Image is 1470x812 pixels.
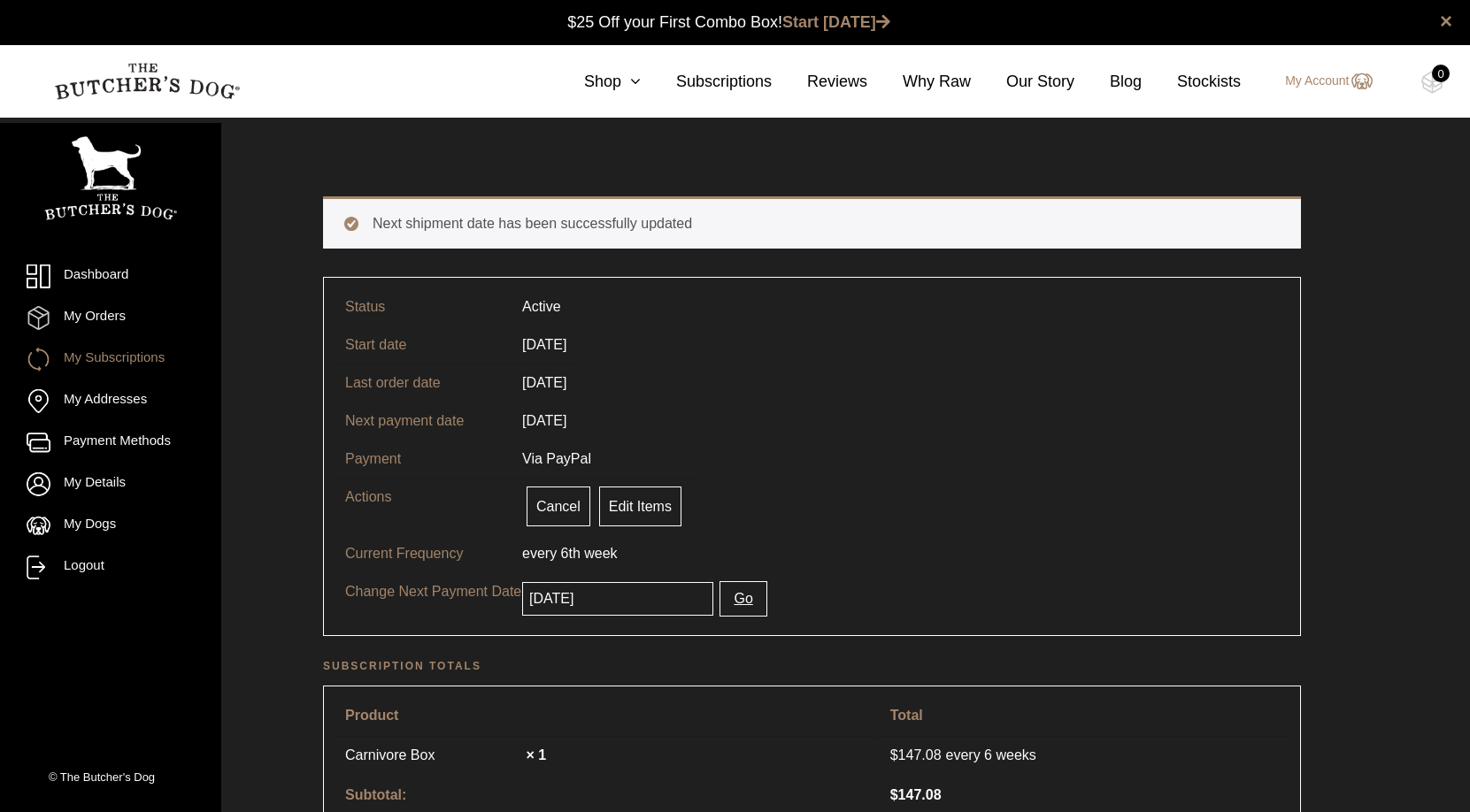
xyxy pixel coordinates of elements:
[526,747,546,762] strong: × 1
[890,787,898,802] span: $
[772,70,867,94] a: Reviews
[335,364,512,402] td: Last order date
[890,787,942,802] span: 147.08
[345,543,522,564] p: Current Frequency
[512,364,577,402] td: [DATE]
[549,70,641,94] a: Shop
[522,451,591,466] span: Via PayPal
[971,70,1074,94] a: Our Story
[890,745,946,766] span: 147.08
[890,747,898,762] span: $
[335,288,512,326] td: Status
[323,196,1301,249] div: Next shipment date has been successfully updated
[335,697,878,734] th: Product
[27,514,195,538] a: My Dogs
[522,546,581,561] span: every 6th
[44,136,177,220] img: TBD_Portrait_Logo_White.png
[27,389,195,413] a: My Addresses
[345,745,522,766] a: Carnivore Box
[512,326,577,364] td: [DATE]
[27,306,195,330] a: My Orders
[1432,65,1450,82] div: 0
[27,348,195,372] a: My Subscriptions
[1421,71,1443,94] img: TBD_Cart-Empty.png
[27,472,195,496] a: My Details
[599,486,681,526] a: Edit Items
[1074,70,1142,94] a: Blog
[782,13,890,31] a: Start [DATE]
[867,70,971,94] a: Why Raw
[1440,11,1452,32] a: close
[335,326,512,364] td: Start date
[880,697,1289,734] th: Total
[27,555,195,579] a: Logout
[527,486,590,526] a: Cancel
[1142,70,1241,94] a: Stockists
[512,288,572,326] td: Active
[345,581,522,602] p: Change Next Payment Date
[323,657,1301,675] h2: Subscription totals
[335,402,512,440] td: Next payment date
[512,402,577,440] td: [DATE]
[641,70,772,94] a: Subscriptions
[27,264,195,288] a: Dashboard
[880,736,1289,774] td: every 6 weeks
[720,581,766,617] button: Go
[584,546,617,561] span: week
[1267,71,1372,92] a: My Account
[27,431,195,455] a: Payment Methods
[335,478,512,534] td: Actions
[335,440,512,478] td: Payment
